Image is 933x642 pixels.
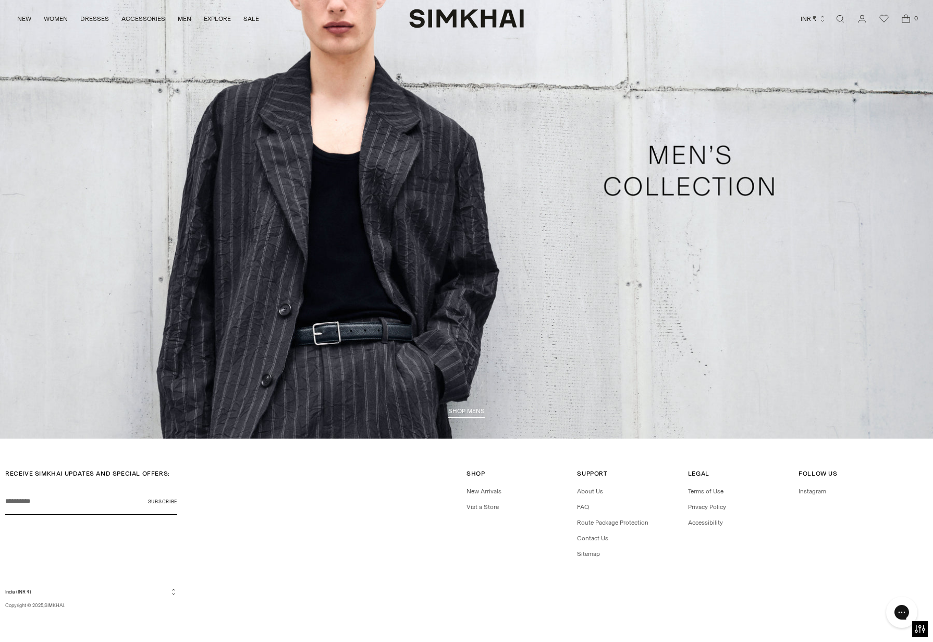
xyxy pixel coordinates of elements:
[801,7,826,30] button: INR ₹
[448,407,485,418] a: shop mens
[448,407,485,415] span: shop mens
[799,488,826,495] a: Instagram
[17,7,31,30] a: NEW
[148,489,177,515] button: Subscribe
[80,7,109,30] a: DRESSES
[881,593,923,632] iframe: Gorgias live chat messenger
[467,488,501,495] a: New Arrivals
[44,602,64,608] a: SIMKHAI
[577,503,589,511] a: FAQ
[688,503,726,511] a: Privacy Policy
[409,8,524,29] a: SIMKHAI
[178,7,191,30] a: MEN
[874,8,894,29] a: Wishlist
[204,7,231,30] a: EXPLORE
[895,8,916,29] a: Open cart modal
[467,503,499,511] a: Vist a Store
[911,14,920,23] span: 0
[5,588,177,596] button: India (INR ₹)
[5,602,177,609] p: Copyright © 2025, .
[44,7,68,30] a: WOMEN
[577,470,607,477] span: Support
[577,519,648,526] a: Route Package Protection
[688,488,723,495] a: Terms of Use
[467,470,485,477] span: Shop
[799,470,837,477] span: Follow Us
[243,7,259,30] a: SALE
[577,488,603,495] a: About Us
[5,470,170,477] span: RECEIVE SIMKHAI UPDATES AND SPECIAL OFFERS:
[852,8,873,29] a: Go to the account page
[688,519,723,526] a: Accessibility
[121,7,165,30] a: ACCESSORIES
[577,535,608,542] a: Contact Us
[577,550,600,558] a: Sitemap
[830,8,851,29] a: Open search modal
[688,470,709,477] span: Legal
